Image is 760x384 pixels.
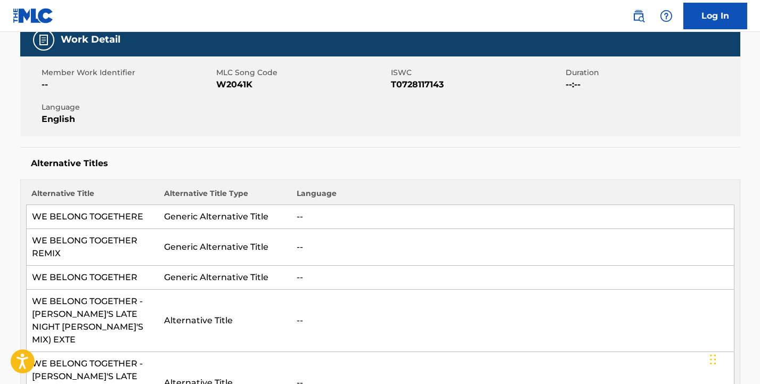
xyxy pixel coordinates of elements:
[159,188,291,205] th: Alternative Title Type
[628,5,649,27] a: Public Search
[42,67,214,78] span: Member Work Identifier
[291,188,734,205] th: Language
[159,290,291,352] td: Alternative Title
[26,205,159,229] td: WE BELONG TOGETHERE
[291,290,734,352] td: --
[291,229,734,266] td: --
[13,8,54,23] img: MLC Logo
[391,67,563,78] span: ISWC
[42,78,214,91] span: --
[291,205,734,229] td: --
[710,344,716,375] div: Drag
[707,333,760,384] iframe: Chat Widget
[632,10,645,22] img: search
[566,78,738,91] span: --:--
[566,67,738,78] span: Duration
[291,266,734,290] td: --
[37,34,50,46] img: Work Detail
[216,67,388,78] span: MLC Song Code
[31,158,730,169] h5: Alternative Titles
[26,290,159,352] td: WE BELONG TOGETHER - [PERSON_NAME]'S LATE NIGHT [PERSON_NAME]'S MIX) EXTE
[42,113,214,126] span: English
[660,10,673,22] img: help
[683,3,747,29] a: Log In
[391,78,563,91] span: T0728117143
[42,102,214,113] span: Language
[26,229,159,266] td: WE BELONG TOGETHER REMIX
[61,34,120,46] h5: Work Detail
[26,188,159,205] th: Alternative Title
[159,205,291,229] td: Generic Alternative Title
[159,266,291,290] td: Generic Alternative Title
[159,229,291,266] td: Generic Alternative Title
[656,5,677,27] div: Help
[216,78,388,91] span: W2041K
[26,266,159,290] td: WE BELONG TOGETHER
